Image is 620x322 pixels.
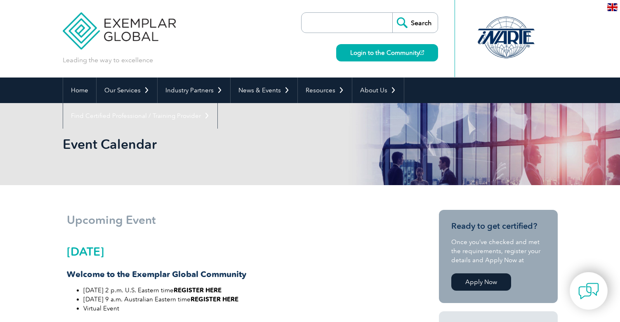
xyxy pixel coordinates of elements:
a: Find Certified Professional / Training Provider [63,103,217,129]
a: Our Services [97,78,157,103]
a: REGISTER HERE [174,287,222,294]
img: en [607,3,618,11]
a: Resources [298,78,352,103]
strong: Welcome to the Exemplar Global Community [67,269,246,279]
a: Home [63,78,96,103]
img: open_square.png [420,50,424,55]
a: REGISTER HERE [191,296,238,303]
h1: Event Calendar [63,136,380,152]
p: Once you’ve checked and met the requirements, register your details and Apply Now at [451,237,545,265]
h3: Ready to get certified? [451,221,545,231]
p: Leading the way to excellence [63,56,153,65]
a: Apply Now [451,273,511,291]
a: Industry Partners [158,78,230,103]
h2: [DATE] [67,245,404,258]
h1: Upcoming Event [67,214,405,226]
li: Virtual Event [83,304,404,313]
li: [DATE] 2 p.m. U.S. Eastern time [83,286,404,295]
li: [DATE] 9 a.m. Australian Eastern time [83,295,404,304]
a: About Us [352,78,404,103]
a: Login to the Community [336,44,438,61]
img: contact-chat.png [578,281,599,301]
input: Search [392,13,438,33]
a: News & Events [231,78,297,103]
